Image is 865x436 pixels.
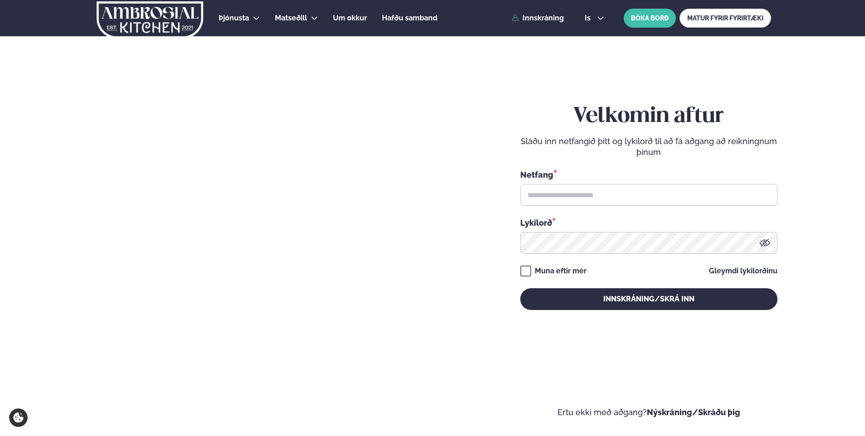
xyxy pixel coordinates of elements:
[96,1,204,39] img: logo
[624,9,676,28] button: BÓKA BORÐ
[520,104,777,129] h2: Velkomin aftur
[27,273,215,349] h2: Velkomin á Ambrosial kitchen!
[709,267,777,275] a: Gleymdi lykilorðinu
[512,14,564,22] a: Innskráning
[27,360,215,382] p: Ef eitthvað sameinar fólk, þá er [PERSON_NAME] matarferðalag.
[577,15,611,22] button: is
[382,13,437,24] a: Hafðu samband
[275,14,307,22] span: Matseðill
[460,407,838,418] p: Ertu ekki með aðgang?
[647,407,740,417] a: Nýskráning/Skráðu þig
[382,14,437,22] span: Hafðu samband
[9,408,28,427] a: Cookie settings
[520,136,777,158] p: Sláðu inn netfangið þitt og lykilorð til að fá aðgang að reikningnum þínum
[585,15,593,22] span: is
[275,13,307,24] a: Matseðill
[520,169,777,180] div: Netfang
[520,288,777,310] button: Innskráning/Skrá inn
[219,13,249,24] a: Þjónusta
[520,217,777,228] div: Lykilorð
[333,14,367,22] span: Um okkur
[219,14,249,22] span: Þjónusta
[679,9,771,28] a: MATUR FYRIR FYRIRTÆKI
[333,13,367,24] a: Um okkur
